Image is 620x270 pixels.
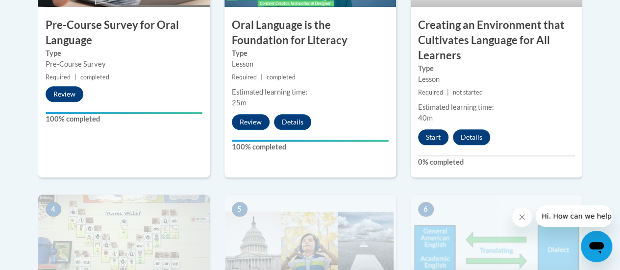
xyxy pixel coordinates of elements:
[418,129,448,145] button: Start
[512,207,532,227] iframe: Close message
[453,89,483,96] span: not started
[232,87,389,98] div: Estimated learning time:
[453,129,490,145] button: Details
[232,98,247,107] span: 25m
[80,74,109,81] span: completed
[418,157,575,168] label: 0% completed
[267,74,296,81] span: completed
[46,48,202,59] label: Type
[46,114,202,124] label: 100% completed
[447,89,449,96] span: |
[232,142,389,152] label: 100% completed
[418,202,434,217] span: 6
[261,74,263,81] span: |
[232,140,389,142] div: Your progress
[232,48,389,59] label: Type
[46,74,71,81] span: Required
[274,114,311,130] button: Details
[74,74,76,81] span: |
[232,74,257,81] span: Required
[581,231,612,262] iframe: Button to launch messaging window
[6,7,79,15] span: Hi. How can we help?
[46,59,202,70] div: Pre-Course Survey
[418,114,433,122] span: 40m
[232,202,248,217] span: 5
[46,86,83,102] button: Review
[418,63,575,74] label: Type
[46,112,202,114] div: Your progress
[232,59,389,70] div: Lesson
[411,18,582,63] h3: Creating an Environment that Cultivates Language for All Learners
[418,74,575,85] div: Lesson
[232,114,270,130] button: Review
[38,18,210,48] h3: Pre-Course Survey for Oral Language
[536,205,612,227] iframe: Message from company
[418,102,575,113] div: Estimated learning time:
[46,202,61,217] span: 4
[418,89,443,96] span: Required
[224,18,396,48] h3: Oral Language is the Foundation for Literacy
